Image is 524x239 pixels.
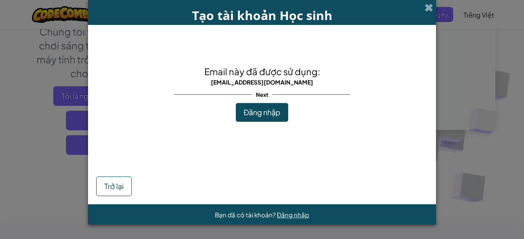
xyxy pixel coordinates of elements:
span: [EMAIL_ADDRESS][DOMAIN_NAME] [211,78,313,86]
button: Trở lại [96,176,132,196]
button: Đăng nhập [236,103,288,122]
span: Bạn đã có tài khoản? [215,211,277,219]
span: Trở lại [104,181,124,191]
span: Next [252,89,273,101]
span: Đăng nhập [244,107,280,117]
a: Đăng nhập [277,211,309,219]
span: Tạo tài khoản Học sinh [192,7,332,24]
span: Email này đã được sử dụng: [204,66,320,77]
